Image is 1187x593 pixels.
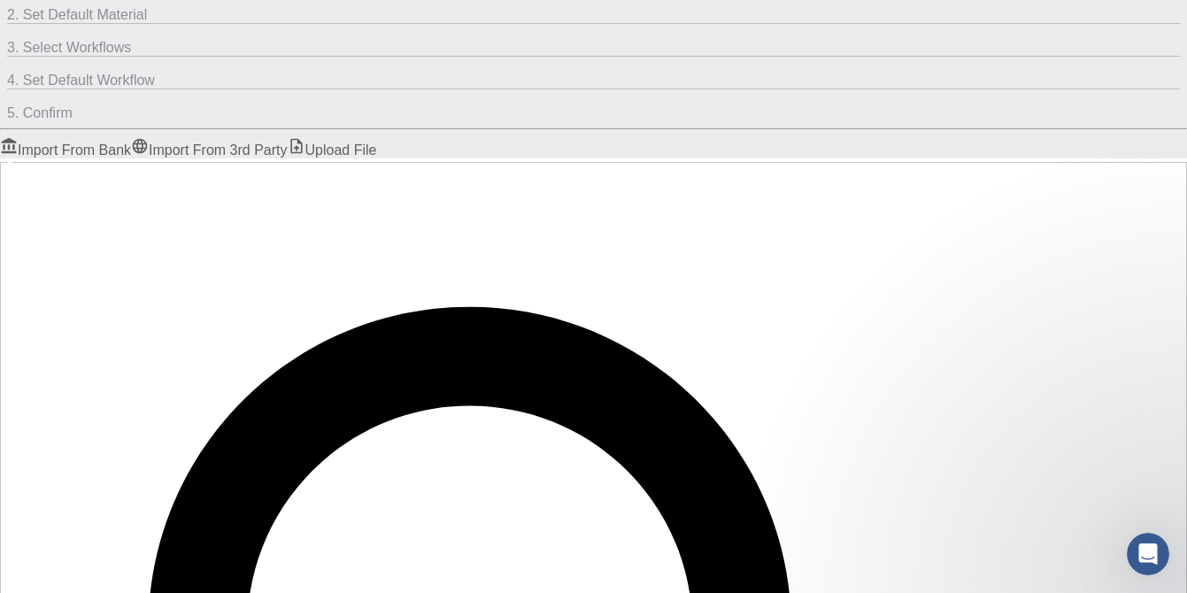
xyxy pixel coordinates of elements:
iframe: Intercom live chat [1127,533,1169,575]
span: 5. Confirm [7,105,73,120]
a: Upload File [288,137,377,158]
span: 2. Set Default Material [7,7,147,22]
span: Support [37,12,101,28]
span: 4. Set Default Workflow [7,73,155,88]
span: 3. Select Workflows [7,40,131,55]
a: Import From 3rd Party [131,137,287,158]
